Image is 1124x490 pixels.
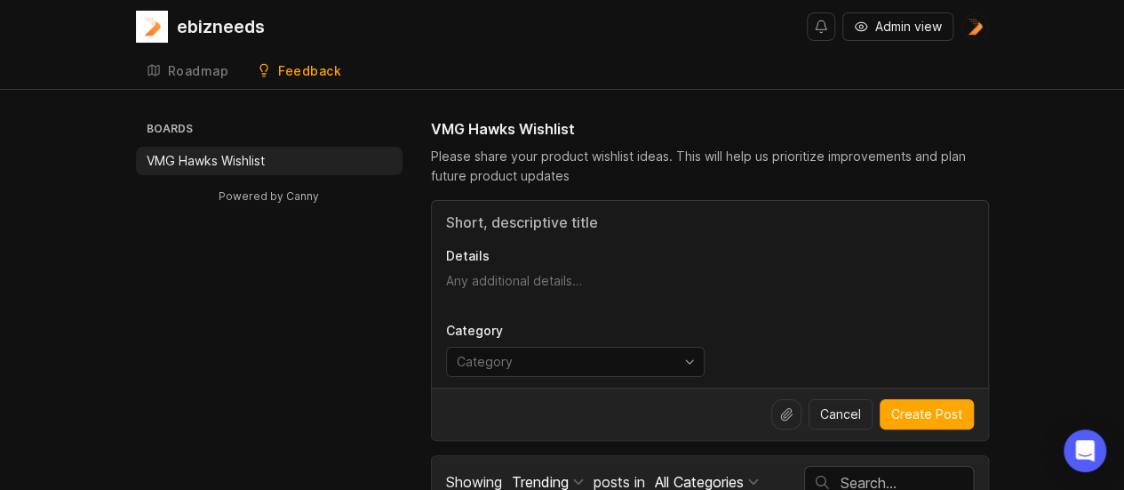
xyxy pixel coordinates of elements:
[431,147,989,186] div: Please share your product wishlist ideas. This will help us prioritize improvements and plan futu...
[136,11,168,43] img: ebizneeds logo
[431,118,575,140] h1: VMG Hawks Wishlist
[457,352,674,372] input: Category
[446,247,974,265] p: Details
[961,12,989,41] img: Admin Ebizneeds
[1064,430,1106,472] div: Open Intercom Messenger
[446,212,974,233] input: Title
[446,322,705,340] p: Category
[880,399,974,430] button: Create Post
[246,53,352,90] a: Feedback
[278,65,341,77] div: Feedback
[875,18,942,36] span: Admin view
[675,355,704,369] svg: toggle icon
[147,152,265,170] p: VMG Hawks Wishlist
[136,147,403,175] a: VMG Hawks Wishlist
[809,399,873,430] button: Cancel
[891,406,962,423] span: Create Post
[807,12,835,41] button: Notifications
[143,118,403,143] h3: Boards
[168,65,229,77] div: Roadmap
[446,272,974,308] textarea: Details
[842,12,953,41] button: Admin view
[216,186,322,206] a: Powered by Canny
[177,18,265,36] div: ebizneeds
[136,53,240,90] a: Roadmap
[446,347,705,377] div: toggle menu
[820,406,861,423] span: Cancel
